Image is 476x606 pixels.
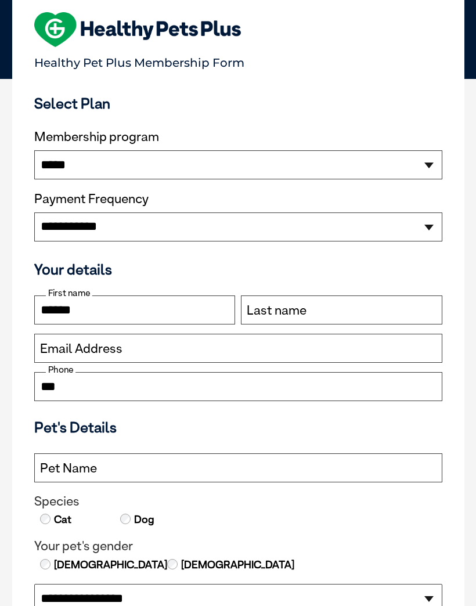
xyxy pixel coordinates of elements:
legend: Your pet's gender [34,539,442,554]
label: Last name [247,304,306,319]
h3: Your details [34,261,442,279]
p: Healthy Pet Plus Membership Form [34,51,442,70]
label: [DEMOGRAPHIC_DATA] [53,558,167,573]
label: Cat [53,513,71,528]
label: Phone [46,365,75,376]
label: Payment Frequency [34,192,149,207]
label: Email Address [40,342,122,357]
label: First name [46,288,92,299]
legend: Species [34,495,442,510]
label: [DEMOGRAPHIC_DATA] [180,558,294,573]
h3: Pet's Details [30,419,447,437]
label: Membership program [34,130,442,145]
label: Dog [133,513,154,528]
h3: Select Plan [34,95,442,113]
img: heart-shape-hpp-logo-large.png [34,13,241,48]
